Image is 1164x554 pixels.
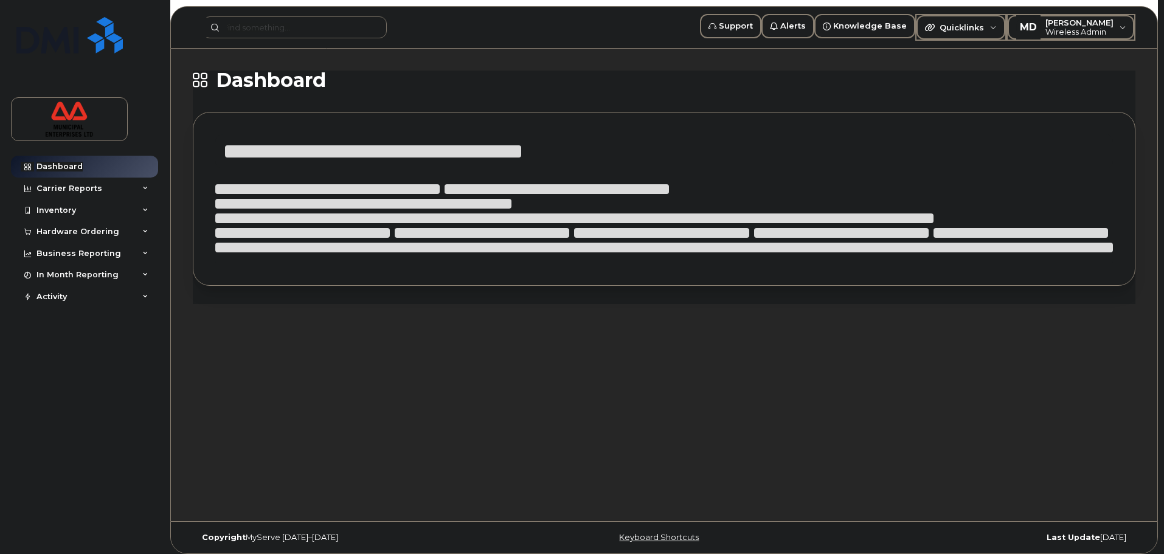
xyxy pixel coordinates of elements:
[193,533,507,542] div: MyServe [DATE]–[DATE]
[821,533,1135,542] div: [DATE]
[216,71,326,89] span: Dashboard
[619,533,699,542] a: Keyboard Shortcuts
[1047,533,1100,542] strong: Last Update
[202,533,246,542] strong: Copyright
